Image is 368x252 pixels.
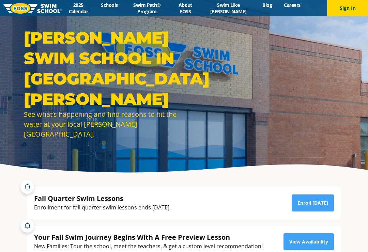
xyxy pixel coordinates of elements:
a: View Availability [283,233,334,250]
img: FOSS Swim School Logo [3,3,62,14]
div: Enrollment for fall quarter swim lessons ends [DATE]. [34,203,171,212]
a: Enroll [DATE] [292,194,334,211]
a: Swim Path® Program [124,2,170,15]
h1: [PERSON_NAME] Swim School in [GEOGRAPHIC_DATA][PERSON_NAME] [24,28,181,109]
a: Schools [95,2,124,8]
a: Careers [278,2,306,8]
a: 2025 Calendar [62,2,95,15]
div: New Families: Tour the school, meet the teachers, & get a custom level recommendation! [34,242,263,251]
a: Blog [257,2,278,8]
a: Swim Like [PERSON_NAME] [200,2,257,15]
div: See what’s happening and find reasons to hit the water at your local [PERSON_NAME][GEOGRAPHIC_DATA]. [24,109,181,139]
div: Your Fall Swim Journey Begins With A Free Preview Lesson [34,233,263,242]
a: About FOSS [170,2,200,15]
div: Fall Quarter Swim Lessons [34,194,171,203]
